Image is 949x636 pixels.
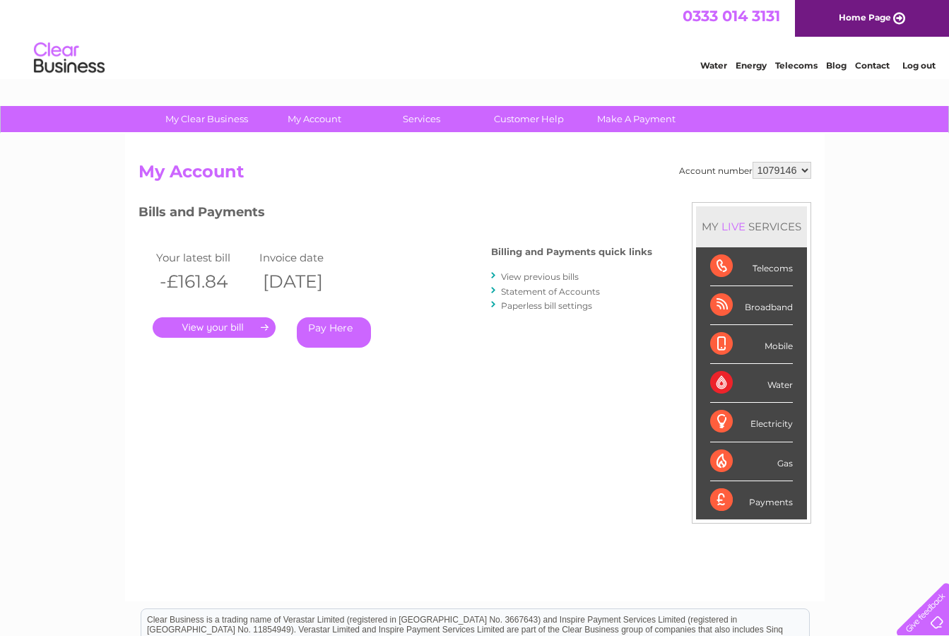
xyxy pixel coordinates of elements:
h3: Bills and Payments [138,202,652,227]
a: Statement of Accounts [501,286,600,297]
h2: My Account [138,162,811,189]
a: Paperless bill settings [501,300,592,311]
div: Broadband [710,286,793,325]
a: Telecoms [775,60,818,71]
a: Services [363,106,480,132]
div: Mobile [710,325,793,364]
div: LIVE [719,220,748,233]
a: Pay Here [297,317,371,348]
a: Water [700,60,727,71]
a: My Clear Business [148,106,265,132]
h4: Billing and Payments quick links [491,247,652,257]
div: Payments [710,481,793,519]
td: Your latest bill [153,248,256,267]
div: Telecoms [710,247,793,286]
img: logo.png [33,37,105,80]
a: 0333 014 3131 [683,7,780,25]
a: Log out [902,60,936,71]
a: My Account [256,106,372,132]
a: . [153,317,276,338]
a: Blog [826,60,847,71]
a: Energy [736,60,767,71]
div: Gas [710,442,793,481]
div: Electricity [710,403,793,442]
a: Customer Help [471,106,587,132]
a: Contact [855,60,890,71]
td: Invoice date [256,248,359,267]
div: Clear Business is a trading name of Verastar Limited (registered in [GEOGRAPHIC_DATA] No. 3667643... [141,8,809,69]
a: Make A Payment [578,106,695,132]
div: MY SERVICES [696,206,807,247]
a: View previous bills [501,271,579,282]
div: Water [710,364,793,403]
th: -£161.84 [153,267,256,296]
th: [DATE] [256,267,359,296]
div: Account number [679,162,811,179]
